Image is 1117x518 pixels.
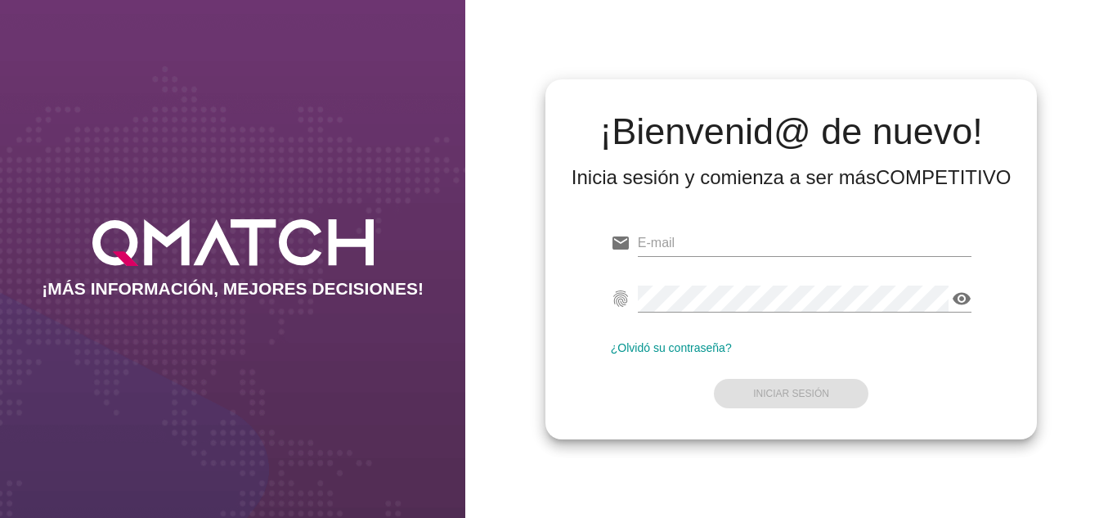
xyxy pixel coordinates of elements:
strong: COMPETITIVO [876,166,1011,188]
i: fingerprint [611,289,630,309]
i: visibility [952,289,971,309]
div: Inicia sesión y comienza a ser más [572,164,1012,191]
a: ¿Olvidó su contraseña? [611,341,732,354]
h2: ¡Bienvenid@ de nuevo! [572,112,1012,151]
i: email [611,233,630,253]
input: E-mail [638,230,972,256]
h2: ¡MÁS INFORMACIÓN, MEJORES DECISIONES! [42,279,424,299]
